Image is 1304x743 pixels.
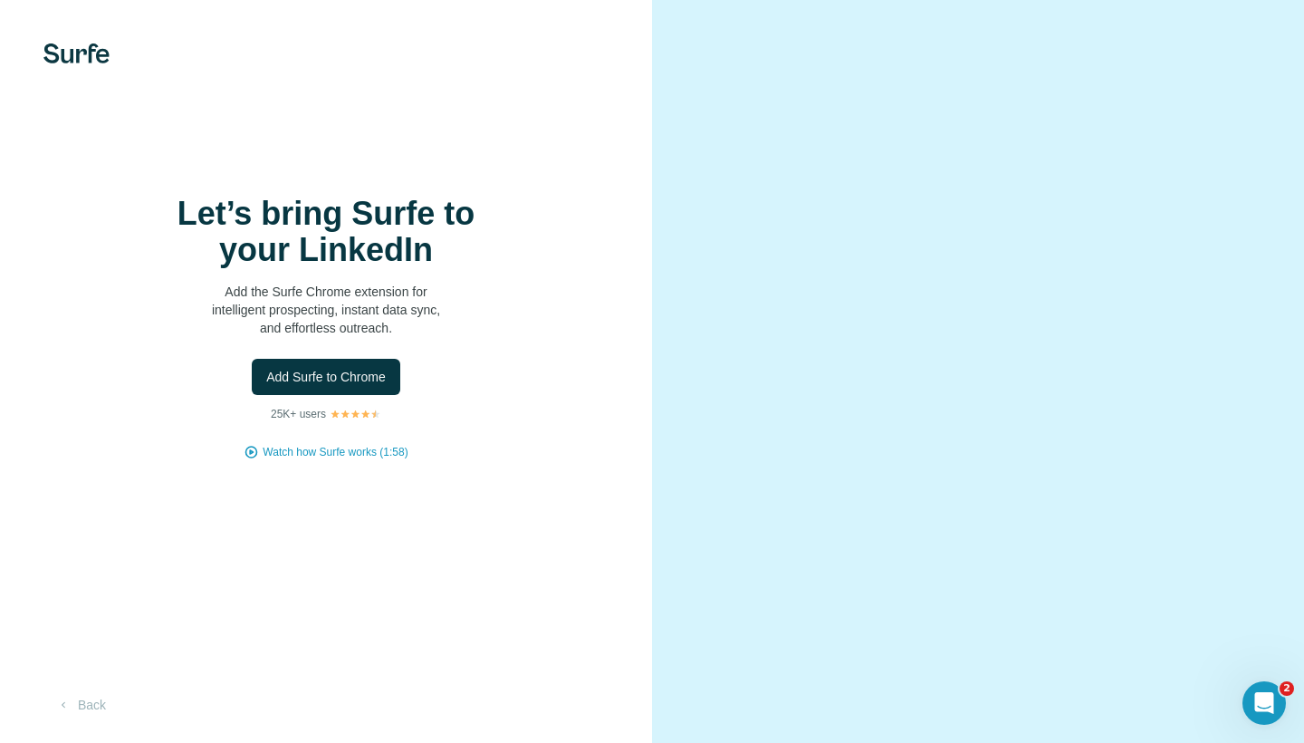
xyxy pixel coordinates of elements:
img: Surfe's logo [43,43,110,63]
img: Rating Stars [330,409,381,420]
h1: Let’s bring Surfe to your LinkedIn [145,196,507,268]
span: Add Surfe to Chrome [266,368,386,386]
button: Watch how Surfe works (1:58) [263,444,407,460]
iframe: Intercom live chat [1242,681,1286,725]
button: Back [43,689,119,721]
p: Add the Surfe Chrome extension for intelligent prospecting, instant data sync, and effortless out... [145,283,507,337]
span: 2 [1280,681,1294,696]
button: Add Surfe to Chrome [252,359,400,395]
p: 25K+ users [271,406,326,422]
